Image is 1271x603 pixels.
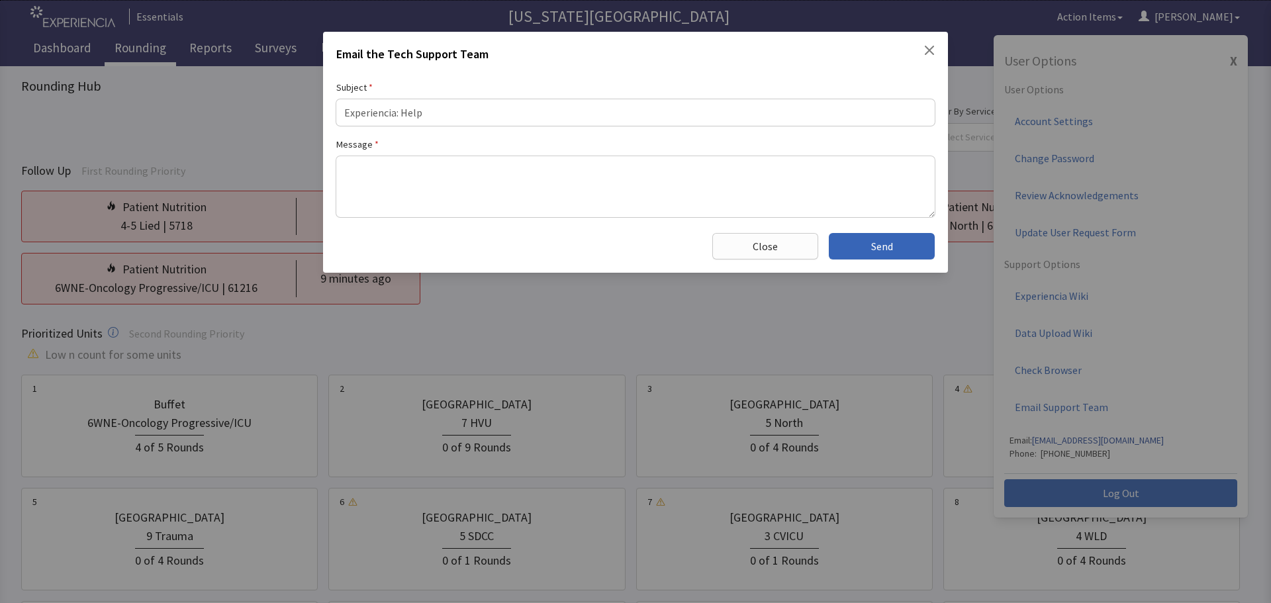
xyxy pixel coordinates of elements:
button: Send [829,233,935,259]
button: Close [712,233,818,259]
h2: Email the Tech Support Team [336,45,489,69]
label: Subject [336,79,935,95]
button: Close [924,45,935,56]
label: Message [336,136,935,152]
